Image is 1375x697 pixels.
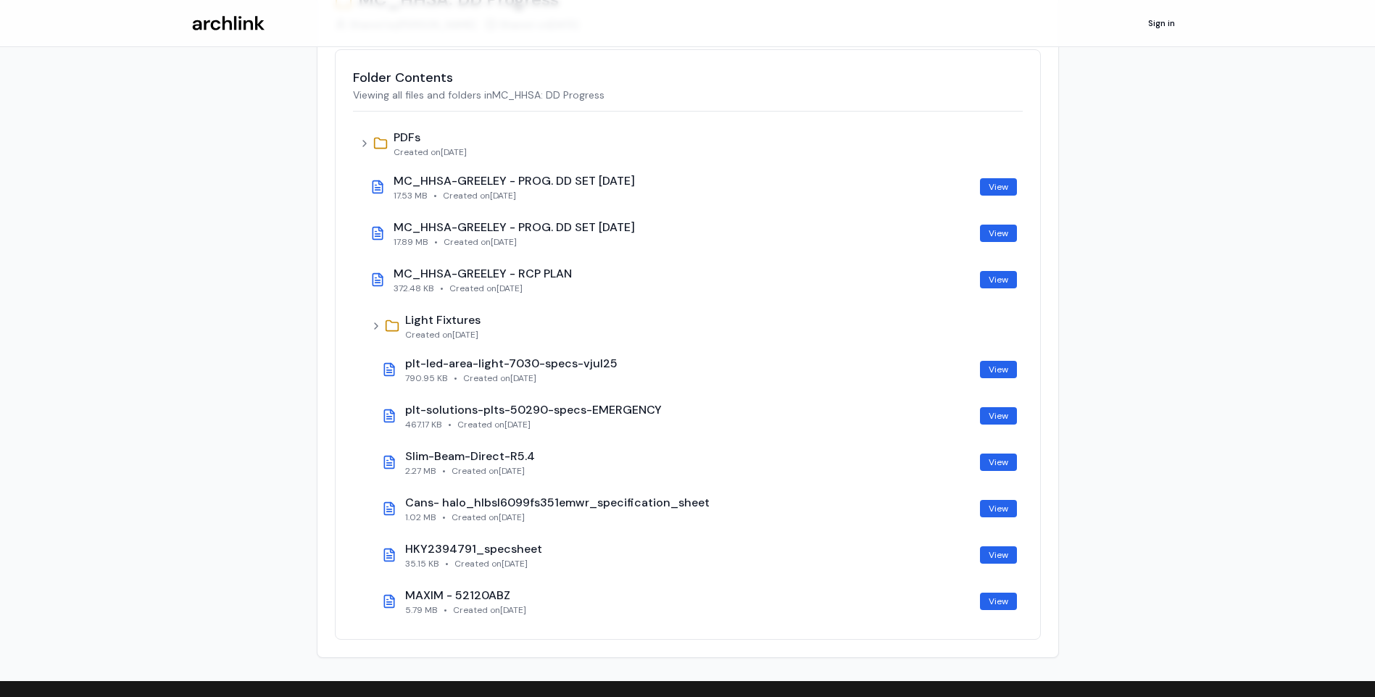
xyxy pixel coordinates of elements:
[394,236,428,248] span: 17.89 MB
[394,146,467,158] div: Created on [DATE]
[980,361,1017,378] a: View
[405,604,438,616] span: 5.79 MB
[453,604,526,616] span: Created on [DATE]
[405,448,974,465] div: Slim-Beam-Direct-R5.4
[442,512,446,523] span: •
[980,593,1017,610] a: View
[405,329,481,341] div: Created on [DATE]
[353,67,1023,88] h2: Folder Contents
[405,401,974,419] div: plt-solutions-plts-50290-specs-EMERGENCY
[452,512,525,523] span: Created on [DATE]
[405,419,442,430] span: 467.17 KB
[1139,12,1184,35] a: Sign in
[394,129,467,146] div: PDFs
[980,454,1017,471] a: View
[443,190,516,201] span: Created on [DATE]
[405,494,974,512] div: Cans- halo_hlbsl6099fs351emwr_specification_sheet
[444,236,517,248] span: Created on [DATE]
[463,372,536,384] span: Created on [DATE]
[445,558,449,569] span: •
[454,558,528,569] span: Created on [DATE]
[353,88,1023,102] p: Viewing all files and folders in MC_HHSA: DD Progress
[980,178,1017,196] a: View
[405,372,448,384] span: 790.95 KB
[433,190,437,201] span: •
[394,283,434,294] span: 372.48 KB
[394,172,974,190] div: MC_HHSA-GREELEY - PROG. DD SET [DATE]
[454,372,457,384] span: •
[405,558,439,569] span: 35.15 KB
[448,419,452,430] span: •
[405,587,974,604] div: MAXIM - 52120ABZ
[449,283,523,294] span: Created on [DATE]
[442,465,446,477] span: •
[405,541,974,558] div: HKY2394791_specsheet
[394,219,974,236] div: MC_HHSA-GREELEY - PROG. DD SET [DATE]
[980,225,1017,242] a: View
[405,465,436,477] span: 2.27 MB
[457,419,531,430] span: Created on [DATE]
[405,312,481,329] div: Light Fixtures
[405,512,436,523] span: 1.02 MB
[192,16,265,31] img: Archlink
[980,271,1017,288] a: View
[434,236,438,248] span: •
[405,355,974,372] div: plt-led-area-light-7030-specs-vjul25
[980,407,1017,425] a: View
[452,465,525,477] span: Created on [DATE]
[394,190,428,201] span: 17.53 MB
[440,283,444,294] span: •
[444,604,447,616] span: •
[980,500,1017,517] a: View
[980,546,1017,564] a: View
[394,265,974,283] div: MC_HHSA-GREELEY - RCP PLAN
